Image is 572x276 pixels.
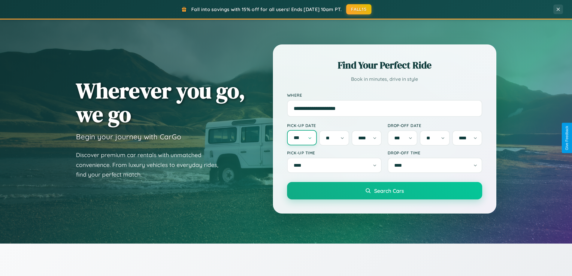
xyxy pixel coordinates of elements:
[346,4,371,14] button: FALL15
[287,150,382,155] label: Pick-up Time
[388,123,482,128] label: Drop-off Date
[76,79,245,126] h1: Wherever you go, we go
[388,150,482,155] label: Drop-off Time
[565,126,569,150] div: Give Feedback
[287,59,482,72] h2: Find Your Perfect Ride
[374,187,404,194] span: Search Cars
[287,93,482,98] label: Where
[287,75,482,83] p: Book in minutes, drive in style
[287,123,382,128] label: Pick-up Date
[76,132,181,141] h3: Begin your journey with CarGo
[287,182,482,199] button: Search Cars
[191,6,342,12] span: Fall into savings with 15% off for all users! Ends [DATE] 10am PT.
[76,150,226,180] p: Discover premium car rentals with unmatched convenience. From luxury vehicles to everyday rides, ...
